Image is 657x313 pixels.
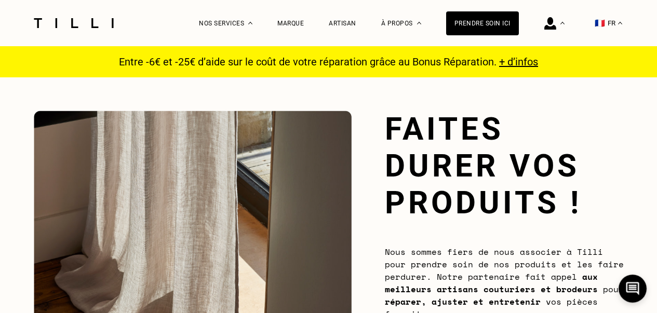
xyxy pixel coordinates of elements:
[595,18,605,28] span: 🇫🇷
[446,11,519,35] a: Prendre soin ici
[113,56,544,68] p: Entre -6€ et -25€ d’aide sur le coût de votre réparation grâce au Bonus Réparation.
[560,22,565,24] img: Menu déroulant
[385,111,624,221] h1: Faites durer vos produits !
[385,270,598,295] b: aux meilleurs artisans couturiers et brodeurs
[30,18,117,28] img: Logo du service de couturière Tilli
[248,22,252,24] img: Menu déroulant
[544,17,556,30] img: icône connexion
[499,56,538,68] a: + d’infos
[277,20,304,27] a: Marque
[618,22,622,24] img: menu déroulant
[329,20,356,27] a: Artisan
[417,22,421,24] img: Menu déroulant à propos
[385,295,541,308] b: réparer, ajuster et entretenir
